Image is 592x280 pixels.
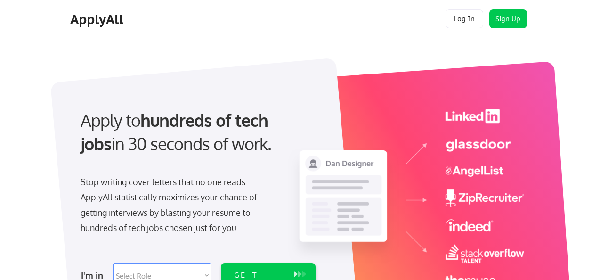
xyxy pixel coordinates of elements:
div: Apply to in 30 seconds of work. [81,108,312,156]
button: Log In [446,9,483,28]
strong: hundreds of tech jobs [81,109,272,154]
div: ApplyAll [70,11,126,27]
div: Stop writing cover letters that no one reads. ApplyAll statistically maximizes your chance of get... [81,174,274,236]
button: Sign Up [489,9,527,28]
